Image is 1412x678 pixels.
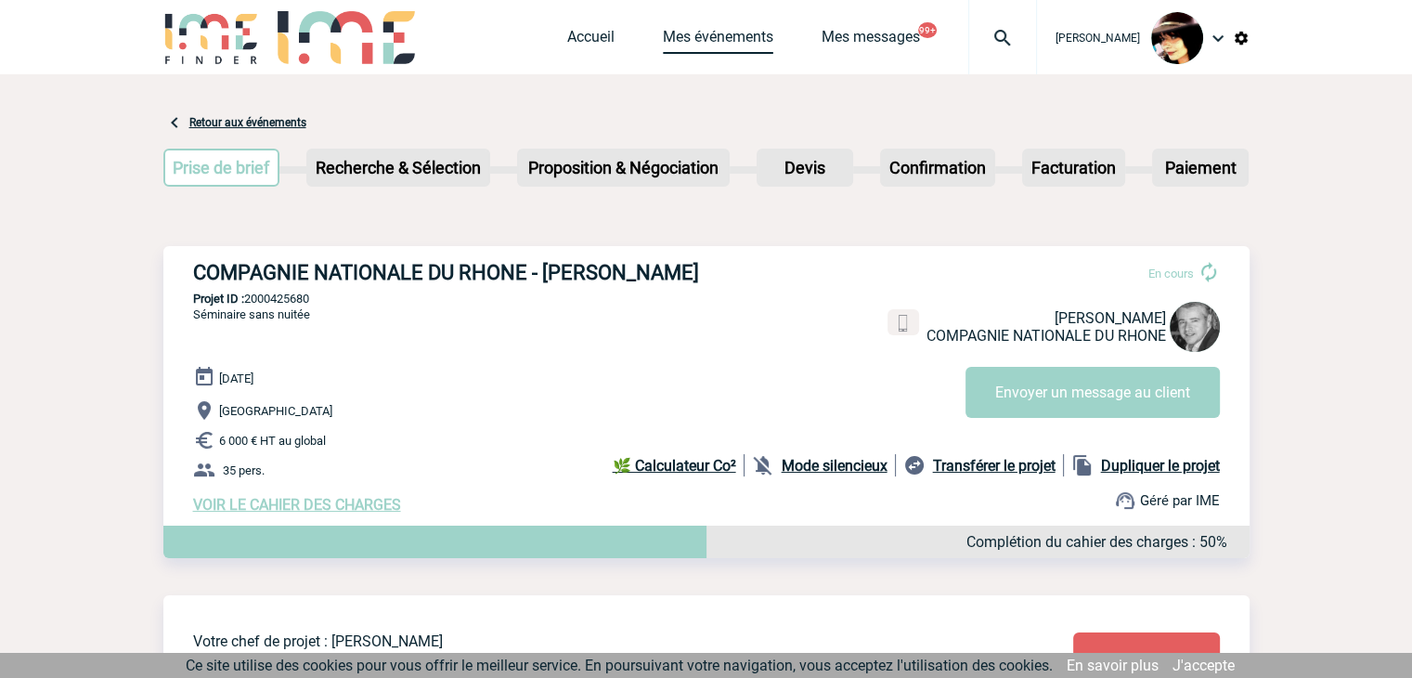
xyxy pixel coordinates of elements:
a: Mes événements [663,28,773,54]
img: IME-Finder [163,11,260,64]
span: [GEOGRAPHIC_DATA] [219,404,332,418]
p: Votre chef de projet : [PERSON_NAME] [193,632,964,650]
p: Devis [758,150,851,185]
span: [PERSON_NAME] [1056,32,1140,45]
span: [DATE] [219,372,253,385]
a: Accueil [567,28,615,54]
b: 🌿 Calculateur Co² [613,457,736,475]
b: Mode silencieux [782,457,887,475]
h3: COMPAGNIE NATIONALE DU RHONE - [PERSON_NAME] [193,261,750,284]
p: 2000425680 [163,292,1250,306]
a: J'accepte [1172,657,1235,674]
button: Envoyer un message au client [965,367,1220,418]
p: Prise de brief [165,150,279,185]
p: Facturation [1024,150,1123,185]
a: VOIR LE CAHIER DES CHARGES [193,496,401,514]
a: 🌿 Calculateur Co² [613,454,745,476]
p: Confirmation [882,150,993,185]
a: En savoir plus [1067,657,1159,674]
img: support.png [1114,489,1136,512]
b: Dupliquer le projet [1101,457,1220,475]
b: Projet ID : [193,292,244,306]
span: Modifier [1120,651,1173,669]
span: En cours [1148,267,1194,280]
p: Paiement [1154,150,1247,185]
span: 6 000 € HT au global [219,434,326,448]
img: file_copy-black-24dp.png [1071,454,1094,476]
button: 99+ [918,22,937,38]
a: Mes messages [822,28,920,54]
a: Retour aux événements [189,116,306,129]
span: Ce site utilise des cookies pour vous offrir le meilleur service. En poursuivant votre navigation... [186,657,1053,674]
img: 128232-0.jpg [1170,302,1220,352]
span: [PERSON_NAME] [1055,309,1166,327]
span: Séminaire sans nuitée [193,307,310,321]
span: COMPAGNIE NATIONALE DU RHONE [926,327,1166,345]
b: Transférer le projet [933,457,1056,475]
img: 101023-0.jpg [1151,12,1203,64]
span: 35 pers. [223,463,265,477]
span: Géré par IME [1140,492,1220,509]
p: Recherche & Sélection [308,150,488,185]
p: Proposition & Négociation [519,150,728,185]
img: portable.png [895,315,912,332]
